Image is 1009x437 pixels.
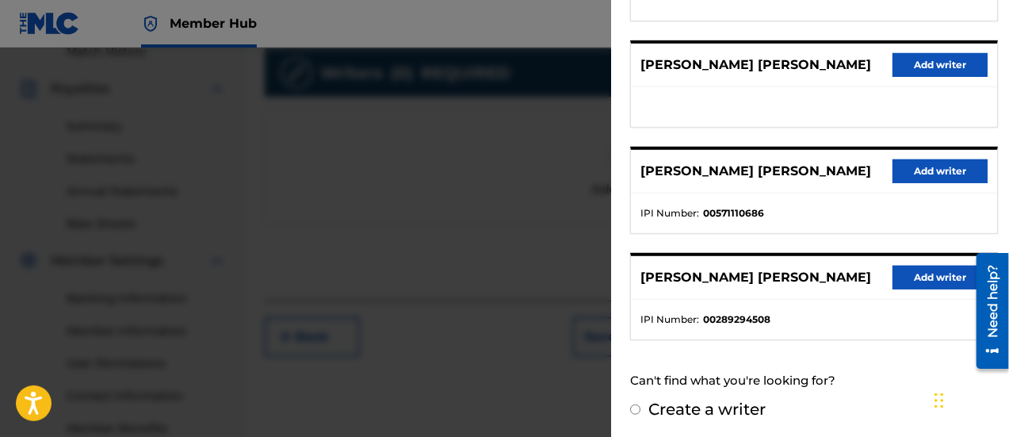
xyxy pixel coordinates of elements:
span: IPI Number : [640,206,699,220]
button: Add writer [892,53,988,77]
strong: 00289294508 [703,312,770,327]
button: Add writer [892,266,988,289]
button: Add writer [892,159,988,183]
span: Member Hub [170,14,257,33]
img: Top Rightsholder [141,14,160,33]
p: [PERSON_NAME] [PERSON_NAME] [640,268,871,287]
p: [PERSON_NAME] [PERSON_NAME] [640,56,871,75]
img: MLC Logo [19,12,80,35]
strong: 00571110686 [703,206,764,220]
label: Create a writer [648,400,766,419]
iframe: Chat Widget [930,361,1009,437]
p: [PERSON_NAME] [PERSON_NAME] [640,162,871,181]
div: Can't find what you're looking for? [630,364,998,398]
div: Drag [934,377,944,424]
iframe: Resource Center [965,247,1009,374]
span: IPI Number : [640,312,699,327]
